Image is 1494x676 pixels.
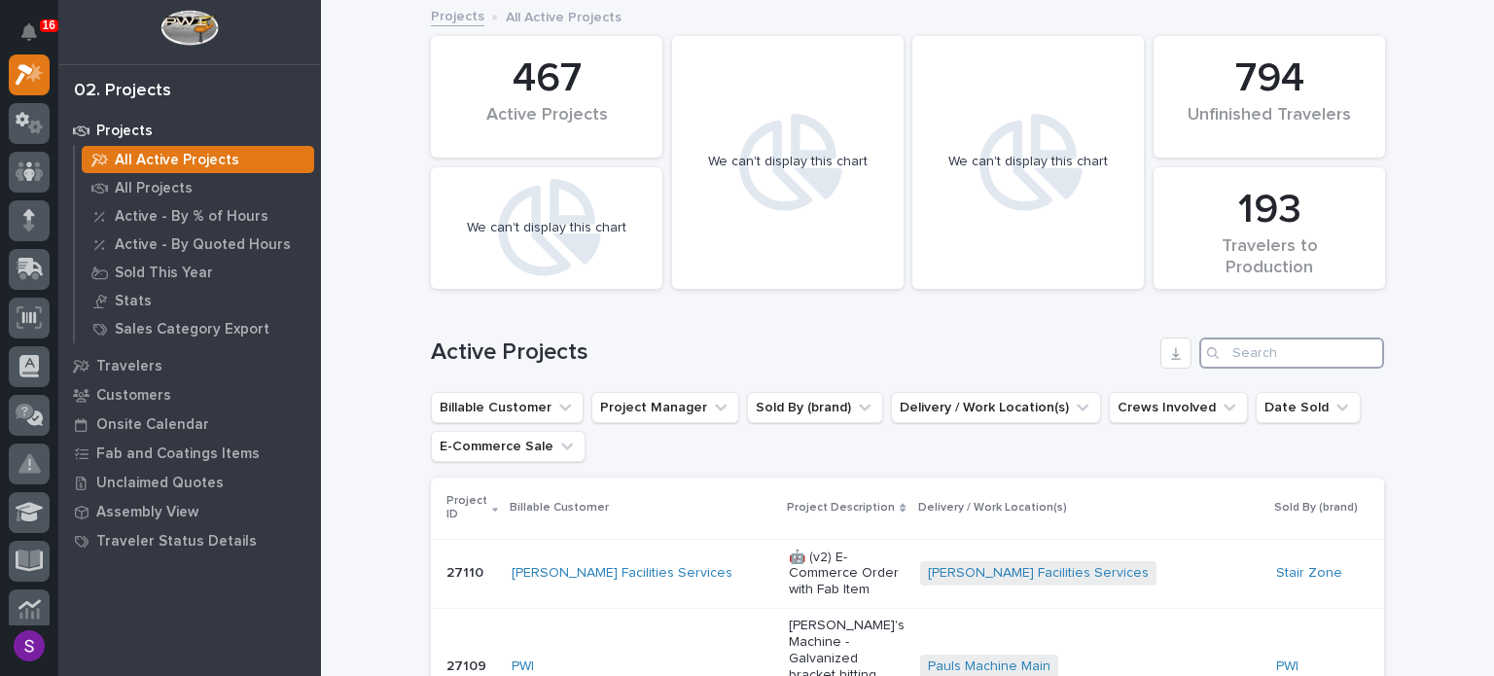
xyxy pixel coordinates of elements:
div: We can't display this chart [948,154,1108,170]
div: Notifications16 [24,23,50,54]
div: We can't display this chart [467,220,626,236]
img: Workspace Logo [160,10,218,46]
p: Project ID [446,490,487,526]
a: [PERSON_NAME] Facilities Services [928,565,1149,582]
h1: Active Projects [431,338,1153,367]
p: All Active Projects [506,5,622,26]
a: Pauls Machine Main [928,658,1050,675]
button: Sold By (brand) [747,392,883,423]
a: Projects [431,4,484,26]
div: Active Projects [464,105,629,146]
p: Stats [115,293,152,310]
a: PWI [1276,658,1298,675]
p: Onsite Calendar [96,416,209,434]
p: Assembly View [96,504,198,521]
button: Crews Involved [1109,392,1248,423]
a: Customers [58,380,321,409]
p: Active - By % of Hours [115,208,268,226]
p: Travelers [96,358,162,375]
a: Assembly View [58,497,321,526]
p: 27109 [446,655,490,675]
a: Fab and Coatings Items [58,439,321,468]
a: Active - By Quoted Hours [75,231,321,258]
p: Project Description [787,497,895,518]
button: Date Sold [1256,392,1361,423]
p: Billable Customer [510,497,609,518]
a: Sales Category Export [75,315,321,342]
a: Stair Zone [1276,565,1342,582]
a: Traveler Status Details [58,526,321,555]
div: 467 [464,54,629,103]
a: Onsite Calendar [58,409,321,439]
button: E-Commerce Sale [431,431,586,462]
p: Customers [96,387,171,405]
p: Sold By (brand) [1274,497,1358,518]
button: Notifications [9,12,50,53]
button: Delivery / Work Location(s) [891,392,1101,423]
p: Delivery / Work Location(s) [918,497,1067,518]
p: Active - By Quoted Hours [115,236,291,254]
p: Traveler Status Details [96,533,257,551]
a: [PERSON_NAME] Facilities Services [512,565,732,582]
div: 193 [1187,186,1352,234]
a: Projects [58,116,321,145]
button: Billable Customer [431,392,584,423]
p: 🤖 (v2) E-Commerce Order with Fab Item [789,550,905,598]
input: Search [1199,338,1384,369]
p: 16 [43,18,55,32]
a: All Projects [75,174,321,201]
div: Travelers to Production [1187,236,1352,277]
div: Unfinished Travelers [1187,105,1352,146]
p: 27110 [446,561,487,582]
p: Projects [96,123,153,140]
button: Project Manager [591,392,739,423]
p: All Active Projects [115,152,239,169]
p: Sold This Year [115,265,213,282]
p: Fab and Coatings Items [96,445,260,463]
a: Active - By % of Hours [75,202,321,230]
div: We can't display this chart [708,154,868,170]
a: Unclaimed Quotes [58,468,321,497]
a: All Active Projects [75,146,321,173]
a: Sold This Year [75,259,321,286]
p: Unclaimed Quotes [96,475,224,492]
a: Travelers [58,351,321,380]
div: 02. Projects [74,81,171,102]
p: Sales Category Export [115,321,269,338]
p: All Projects [115,180,193,197]
a: Stats [75,287,321,314]
div: 794 [1187,54,1352,103]
button: users-avatar [9,625,50,666]
a: PWI [512,658,534,675]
